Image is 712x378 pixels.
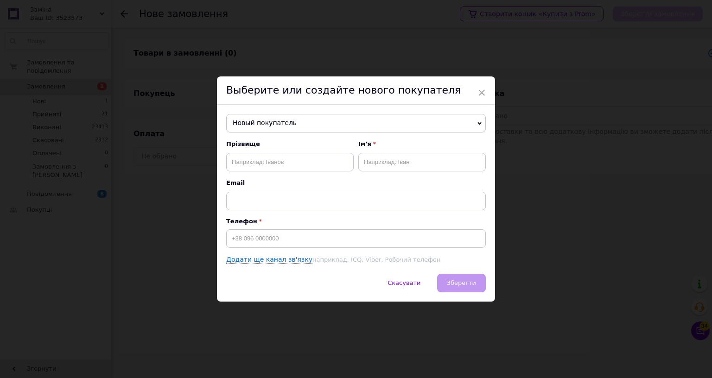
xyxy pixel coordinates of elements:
span: Прізвище [226,140,354,148]
div: Выберите или создайте нового покупателя [217,76,495,105]
a: Додати ще канал зв'язку [226,256,312,264]
span: Ім'я [358,140,486,148]
span: Email [226,179,486,187]
span: наприклад, ICQ, Viber, Робочий телефон [312,256,440,263]
span: Скасувати [388,279,420,286]
span: Новый покупатель [226,114,486,132]
input: Наприклад: Іван [358,153,486,171]
span: × [477,85,486,101]
button: Скасувати [378,274,430,292]
input: Наприклад: Іванов [226,153,354,171]
p: Телефон [226,218,486,225]
input: +38 096 0000000 [226,229,486,248]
